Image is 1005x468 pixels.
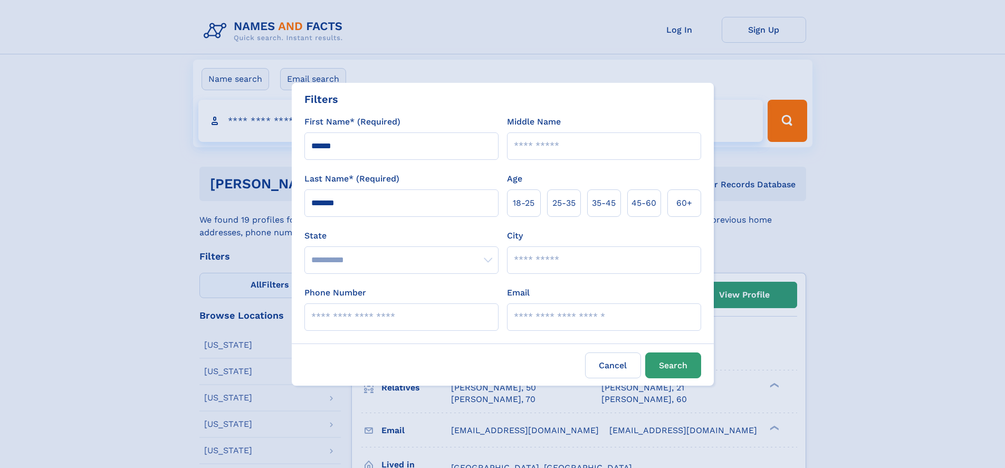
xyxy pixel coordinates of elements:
label: City [507,230,523,242]
label: First Name* (Required) [304,116,400,128]
div: Filters [304,91,338,107]
label: Phone Number [304,286,366,299]
label: Cancel [585,352,641,378]
span: 60+ [676,197,692,209]
span: 35‑45 [592,197,616,209]
label: Last Name* (Required) [304,173,399,185]
span: 45‑60 [631,197,656,209]
label: Middle Name [507,116,561,128]
span: 25‑35 [552,197,576,209]
label: Email [507,286,530,299]
label: State [304,230,499,242]
label: Age [507,173,522,185]
button: Search [645,352,701,378]
span: 18‑25 [513,197,534,209]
